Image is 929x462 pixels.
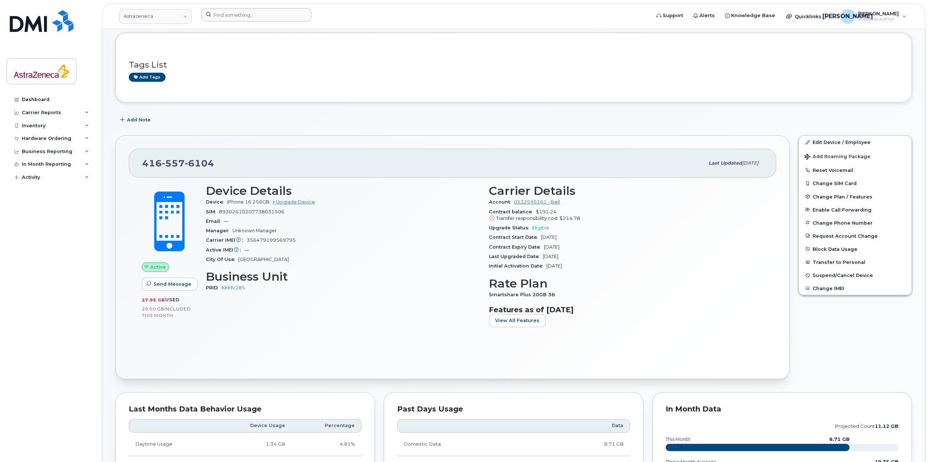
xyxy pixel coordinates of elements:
[799,149,912,164] button: Add Roaming Package
[206,257,238,262] span: City Of Use
[514,199,560,205] a: 0532595161 - Bell
[799,256,912,269] button: Transfer to Personal
[119,9,192,24] a: Astrazeneca
[206,285,222,290] span: PRID
[206,270,480,283] h3: Business Unit
[805,154,870,161] span: Add Roaming Package
[858,16,899,22] span: Wireless Admin
[115,113,157,126] button: Add Note
[795,13,821,19] span: Quicklinks
[546,263,562,269] span: [DATE]
[129,433,214,456] td: Daytime Usage
[227,199,270,205] span: iPhone 16 256GB
[129,73,166,82] a: Add tags
[232,228,277,233] span: Unknown Manager
[822,12,873,21] span: [PERSON_NAME]
[142,297,165,302] span: 27.95 GB
[206,218,224,224] span: Email
[206,184,480,197] h3: Device Details
[665,437,690,442] text: this month
[489,209,536,214] span: Contract balance
[799,282,912,295] button: Change IMEI
[688,8,720,23] a: Alerts
[142,158,214,169] span: 416
[238,257,289,262] span: [GEOGRAPHIC_DATA]
[496,216,558,221] span: Transfer responsibility cost
[532,225,549,230] span: Eligible
[544,244,559,250] span: [DATE]
[835,423,898,429] text: projected count
[799,269,912,282] button: Suspend/Cancel Device
[836,9,912,24] div: Jamal Abdi
[153,281,191,288] span: Send Message
[489,225,532,230] span: Upgrade Status
[397,433,528,456] td: Domestic Data
[799,203,912,216] button: Enable Call Forwarding
[799,177,912,190] button: Change SIM Card
[244,247,249,253] span: —
[813,273,873,278] span: Suspend/Cancel Device
[489,277,763,290] h3: Rate Plan
[528,433,630,456] td: 8.71 GB
[489,184,763,197] h3: Carrier Details
[272,199,315,205] a: + Upgrade Device
[663,12,683,19] span: Support
[206,247,244,253] span: Active IMEI
[495,317,539,324] span: View All Features
[292,419,362,432] th: Percentage
[489,209,763,222] span: $191.24
[813,194,872,199] span: Change Plan / Features
[799,229,912,242] button: Request Account Change
[709,160,742,166] span: Last updated
[489,234,541,240] span: Contract Start Date
[858,11,899,16] span: [PERSON_NAME]
[142,306,191,318] span: included this month
[206,237,247,243] span: Carrier IMEI
[666,406,898,413] div: In Month Data
[489,199,514,205] span: Account
[651,8,688,23] a: Support
[185,158,214,169] span: 6104
[489,305,763,314] h3: Features as of [DATE]
[397,406,630,413] div: Past Days Usage
[224,218,228,224] span: —
[247,237,296,243] span: 356479199569795
[214,419,292,432] th: Device Usage
[222,285,245,290] a: KKMV285
[543,254,558,259] span: [DATE]
[489,244,544,250] span: Contract Expiry Date
[799,136,912,149] a: Edit Device / Employee
[528,419,630,432] th: Data
[799,164,912,177] button: Reset Voicemail
[206,209,219,214] span: SIM
[489,314,546,327] button: View All Features
[162,158,185,169] span: 557
[219,209,284,214] span: 89302610207738031506
[742,160,758,166] span: [DATE]
[127,116,151,123] span: Add Note
[829,437,850,442] text: 8.71 GB
[875,423,898,429] tspan: 11.12 GB
[731,12,775,19] span: Knowledge Base
[489,263,546,269] span: Initial Activation Date
[129,60,898,69] h3: Tags List
[541,234,557,240] span: [DATE]
[292,433,362,456] td: 4.81%
[142,278,198,291] button: Send Message
[165,297,180,302] span: used
[799,190,912,203] button: Change Plan / Features
[150,264,166,270] span: Active
[129,406,362,413] div: Last Months Data Behavior Usage
[489,292,559,297] span: Smartshare Plus 20GB 36
[142,306,164,312] span: 20.00 GB
[781,9,834,24] div: Quicklinks
[489,254,543,259] span: Last Upgraded Date
[799,216,912,229] button: Change Phone Number
[214,433,292,456] td: 1.34 GB
[813,207,872,212] span: Enable Call Forwarding
[720,8,780,23] a: Knowledge Base
[559,216,580,221] span: $214.78
[206,199,227,205] span: Device
[699,12,715,19] span: Alerts
[206,228,232,233] span: Manager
